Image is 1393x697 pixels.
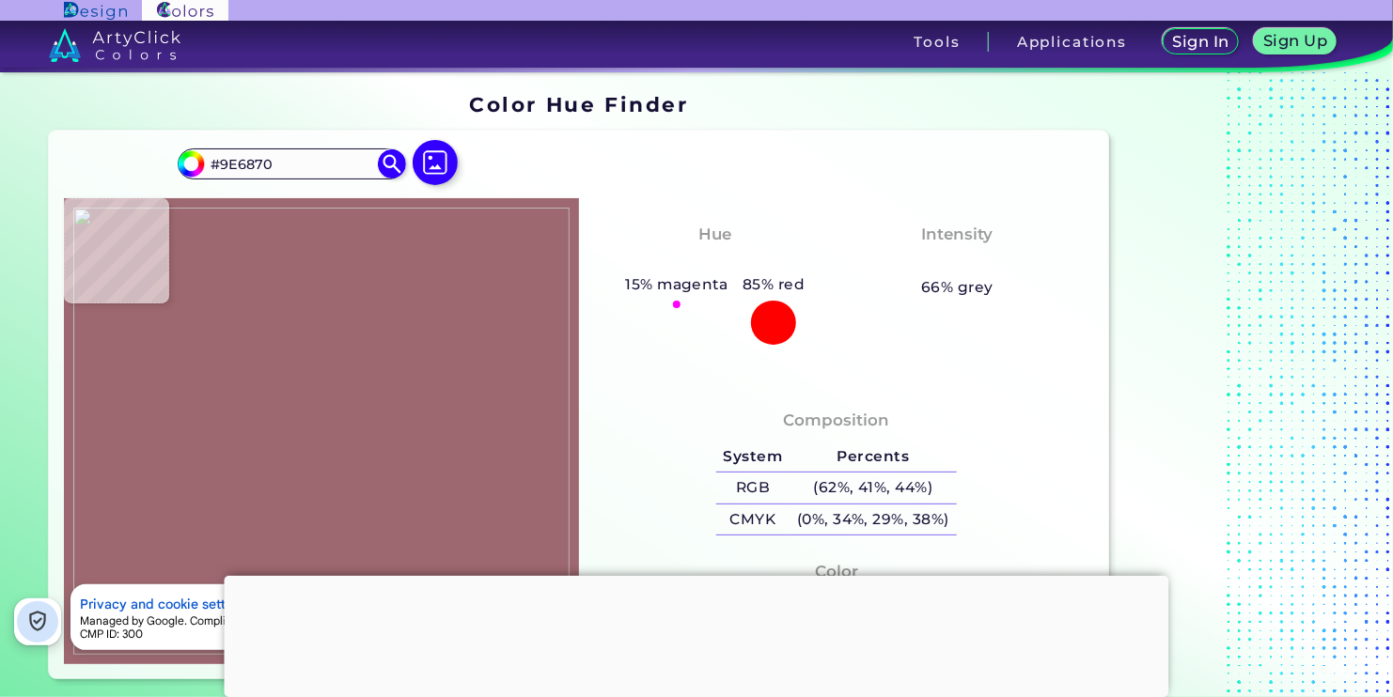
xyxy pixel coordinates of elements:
[1117,86,1352,688] iframe: Advertisement
[815,558,858,585] h4: Color
[716,472,790,503] h5: RGB
[1017,35,1127,49] h3: Applications
[922,221,994,248] h4: Intensity
[653,251,776,273] h3: Pinkish Red
[1261,33,1329,49] h5: Sign Up
[790,441,956,472] h5: Percents
[790,504,956,535] h5: (0%, 34%, 29%, 38%)
[915,35,961,49] h3: Tools
[225,576,1169,692] iframe: Advertisement
[1161,28,1241,55] a: Sign In
[204,151,379,177] input: type color..
[618,272,736,297] h5: 15% magenta
[922,251,993,273] h3: Pastel
[790,472,956,503] h5: (62%, 41%, 44%)
[378,149,406,178] img: icon search
[413,140,458,185] img: icon picture
[64,2,127,20] img: ArtyClick Design logo
[1171,34,1230,50] h5: Sign In
[735,272,812,297] h5: 85% red
[783,407,889,434] h4: Composition
[73,208,570,655] img: 6dd7b0c2-2beb-403e-98bc-7090b8468257
[698,221,731,248] h4: Hue
[921,275,994,300] h5: 66% grey
[716,441,790,472] h5: System
[469,90,688,118] h1: Color Hue Finder
[716,504,790,535] h5: CMYK
[49,28,181,62] img: logo_artyclick_colors_white.svg
[1252,28,1338,55] a: Sign Up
